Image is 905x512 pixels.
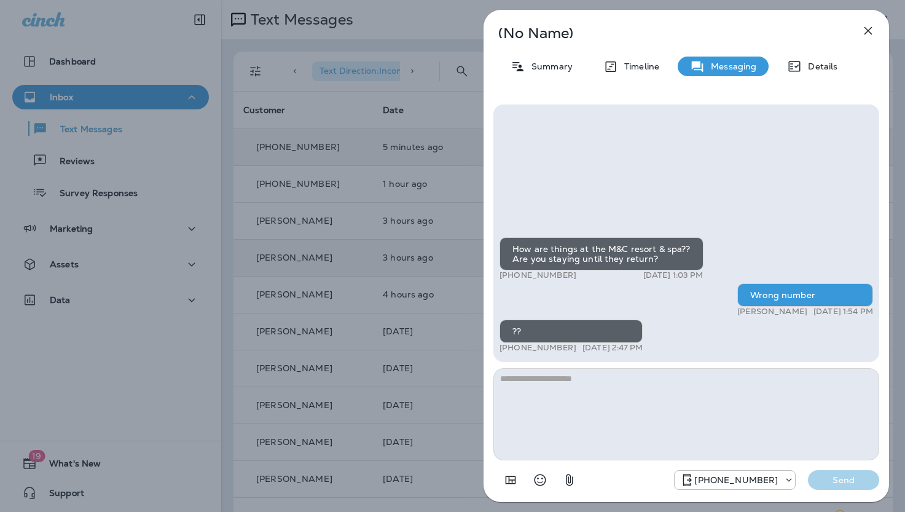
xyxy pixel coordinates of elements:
[813,307,873,317] p: [DATE] 1:54 PM
[500,237,703,270] div: How are things at the M&C resort & spa?? Are you staying until they return?
[737,307,807,317] p: [PERSON_NAME]
[705,61,756,71] p: Messaging
[528,468,552,492] button: Select an emoji
[498,468,523,492] button: Add in a premade template
[675,473,795,487] div: +1 (817) 482-3792
[643,270,703,280] p: [DATE] 1:03 PM
[500,270,576,280] p: [PHONE_NUMBER]
[500,343,576,353] p: [PHONE_NUMBER]
[694,475,778,485] p: [PHONE_NUMBER]
[582,343,643,353] p: [DATE] 2:47 PM
[525,61,573,71] p: Summary
[498,28,834,38] p: (No Name)
[500,320,643,343] div: ??
[737,283,873,307] div: Wrong number
[802,61,837,71] p: Details
[618,61,659,71] p: Timeline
